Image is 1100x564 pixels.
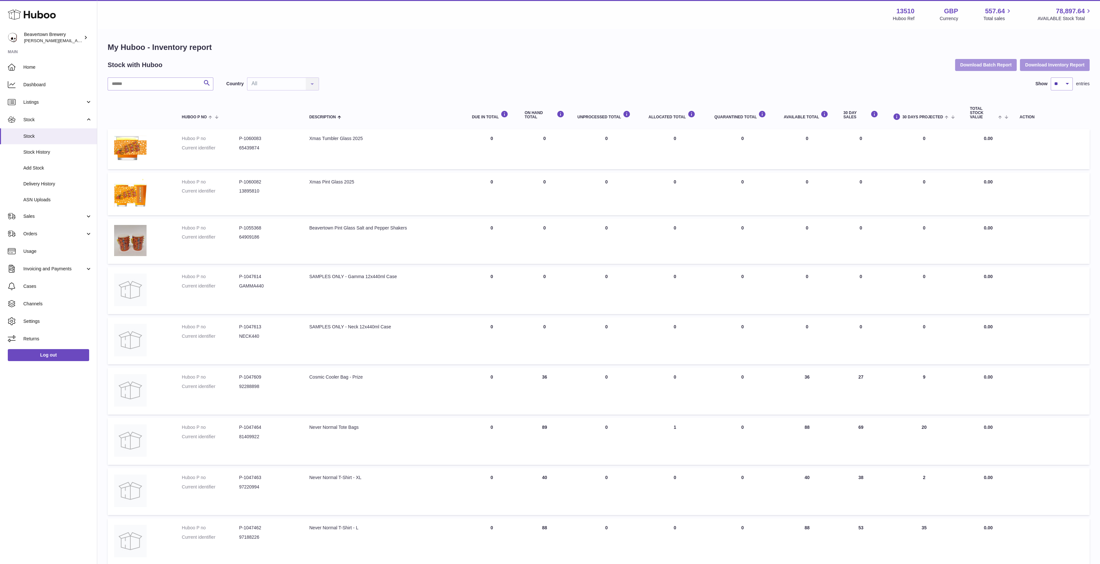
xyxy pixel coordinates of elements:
[525,111,564,119] div: ON HAND Total
[970,107,997,120] span: Total stock value
[114,374,147,406] img: product image
[983,16,1012,22] span: Total sales
[23,283,92,289] span: Cases
[309,424,459,430] div: Never Normal Tote Bags
[239,179,296,185] dd: P-1060082
[309,225,459,231] div: Beavertown Pint Glass Salt and Pepper Shakers
[239,525,296,531] dd: P-1047462
[182,179,239,185] dt: Huboo P no
[23,318,92,324] span: Settings
[984,274,993,279] span: 0.00
[182,274,239,280] dt: Huboo P no
[885,317,963,364] td: 0
[893,16,915,22] div: Huboo Ref
[114,324,147,356] img: product image
[837,218,885,264] td: 0
[24,38,165,43] span: [PERSON_NAME][EMAIL_ADDRESS][PERSON_NAME][DOMAIN_NAME]
[182,225,239,231] dt: Huboo P no
[518,418,571,465] td: 89
[885,172,963,215] td: 0
[239,135,296,142] dd: P-1060083
[642,218,708,264] td: 0
[837,418,885,465] td: 69
[309,274,459,280] div: SAMPLES ONLY - Gamma 12x440ml Case
[837,129,885,169] td: 0
[226,81,244,87] label: Country
[984,475,993,480] span: 0.00
[518,218,571,264] td: 0
[518,267,571,314] td: 0
[309,179,459,185] div: Xmas Pint Glass 2025
[182,525,239,531] dt: Huboo P no
[741,475,744,480] span: 0
[466,368,518,415] td: 0
[239,383,296,390] dd: 92288898
[571,129,642,169] td: 0
[777,218,837,264] td: 0
[571,267,642,314] td: 0
[466,317,518,364] td: 0
[182,324,239,330] dt: Huboo P no
[239,333,296,339] dd: NECK440
[23,82,92,88] span: Dashboard
[182,484,239,490] dt: Current identifier
[885,218,963,264] td: 0
[108,42,1090,53] h1: My Huboo - Inventory report
[741,374,744,380] span: 0
[571,368,642,415] td: 0
[777,172,837,215] td: 0
[844,111,879,119] div: 30 DAY SALES
[239,188,296,194] dd: 13895810
[940,16,958,22] div: Currency
[309,374,459,380] div: Cosmic Cooler Bag - Prize
[944,7,958,16] strong: GBP
[23,64,92,70] span: Home
[642,172,708,215] td: 0
[182,333,239,339] dt: Current identifier
[577,111,635,119] div: UNPROCESSED Total
[642,418,708,465] td: 1
[642,317,708,364] td: 0
[741,525,744,530] span: 0
[182,283,239,289] dt: Current identifier
[983,7,1012,22] a: 557.64 Total sales
[182,374,239,380] dt: Huboo P no
[984,225,993,230] span: 0.00
[466,129,518,169] td: 0
[239,424,296,430] dd: P-1047464
[642,267,708,314] td: 0
[741,324,744,329] span: 0
[885,418,963,465] td: 20
[784,111,830,119] div: AVAILABLE Total
[571,468,642,515] td: 0
[777,317,837,364] td: 0
[571,218,642,264] td: 0
[1037,7,1092,22] a: 78,897.64 AVAILABLE Stock Total
[182,383,239,390] dt: Current identifier
[114,424,147,457] img: product image
[182,434,239,440] dt: Current identifier
[741,225,744,230] span: 0
[114,135,147,161] img: product image
[1020,115,1083,119] div: Action
[984,136,993,141] span: 0.00
[23,99,85,105] span: Listings
[571,172,642,215] td: 0
[24,31,82,44] div: Beavertown Brewery
[239,475,296,481] dd: P-1047463
[518,129,571,169] td: 0
[642,368,708,415] td: 0
[984,425,993,430] span: 0.00
[239,434,296,440] dd: 81409922
[114,179,147,207] img: product image
[984,525,993,530] span: 0.00
[239,234,296,240] dd: 64909186
[837,317,885,364] td: 0
[472,111,512,119] div: DUE IN TOTAL
[309,525,459,531] div: Never Normal T-Shirt - L
[239,484,296,490] dd: 97220994
[985,7,1005,16] span: 557.64
[837,368,885,415] td: 27
[23,133,92,139] span: Stock
[182,145,239,151] dt: Current identifier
